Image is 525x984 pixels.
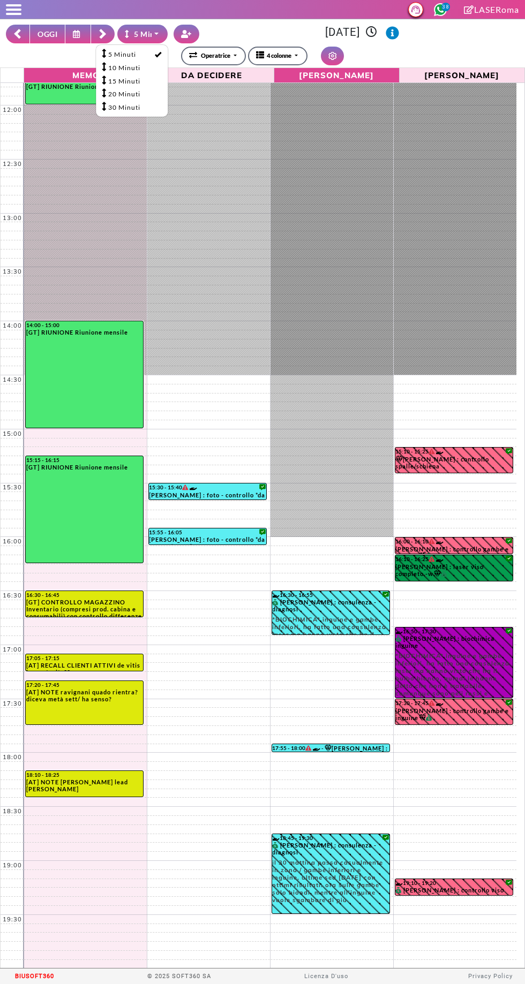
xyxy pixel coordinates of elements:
a: LASERoma [464,4,519,14]
div: [GT] RIUNIONE Riunione mensile [26,83,142,90]
div: 19:00 [1,861,24,869]
div: 17:30 [1,700,24,707]
h3: [DATE] [205,26,519,40]
div: 12:30 [1,160,24,168]
div: [GT] CONTROLLO MAGAZZINO Inventario (compresi prod. cabina e consumabili) con controllo differenz... [26,599,142,617]
div: [PERSON_NAME] : controllo viso [396,887,513,895]
span: *BIOCHIMICA* inguine e gambe inferiori. ha fatto una consulenza laser ma hanno visto che ha il bu... [273,612,389,803]
span: Da Decidere [152,69,271,80]
button: Crea nuovo contatto rapido [174,25,199,43]
div: [PERSON_NAME] : controllo spalle/schiena [396,456,513,473]
div: [PERSON_NAME] : biochimica inguine [396,635,513,698]
a: Privacy Policy [468,973,513,980]
span: il 30 mattina passa casualmente in zona / gambe inferiori e inguine, ultime sed [DATE] con ottimi... [273,856,389,904]
div: 16:30 - 16:45 [26,592,142,598]
div: 18:30 [1,807,24,815]
i: PAGATO [426,553,434,559]
div: [PERSON_NAME] : foto - controllo *da remoto* tramite foto [149,536,266,544]
i: PAGATO [396,635,404,641]
i: Clicca per andare alla pagina di firma [464,5,474,14]
div: 18:45 - 19:30 [273,835,389,841]
div: 19:30 [1,915,24,923]
i: Il cliente ha degli insoluti [306,745,312,751]
div: 12:00 [1,106,24,113]
span: 15 Minuti [108,77,140,86]
div: 17:30 - 17:45 [396,700,513,707]
span: 30 Minuti [108,103,140,112]
div: [PERSON_NAME] : foto - controllo *da remoto* tramite foto [325,745,388,752]
div: 15:30 [1,483,24,491]
div: [GT] RIUNIONE Riunione mensile [26,464,142,471]
div: 16:00 [1,538,24,545]
div: [PERSON_NAME] : controllo gambe e inguine [396,707,513,724]
span: viso e ascelle [396,894,513,904]
div: [PERSON_NAME] : consulenza - diagnosi [273,842,389,904]
div: 15:10 - 15:25 [396,448,513,455]
div: 14:00 [1,322,24,329]
div: 14:00 - 15:00 [26,322,142,328]
i: PAGATO [273,599,281,605]
div: 14:30 [1,376,24,383]
div: 17:05 - 17:15 [26,655,142,661]
div: 13:00 [1,214,24,222]
i: Il cliente ha degli insoluti [183,485,189,490]
div: 17:00 [1,646,24,653]
div: [AT] RECALL CLIENTI ATTIVI de vitis ha partorito?? [26,662,142,671]
div: 15:30 - 15:40 [149,484,266,491]
div: 17:20 - 17:45 [26,682,142,688]
div: 19:10 - 19:20 [396,880,513,886]
i: Categoria cliente: Diamante [419,714,426,721]
i: PAGATO [396,887,404,893]
i: Categoria cliente: Diamante [396,456,403,463]
i: Il cliente ha degli insoluti [429,449,435,454]
div: [PERSON_NAME] : laser viso completo -w [396,563,513,580]
i: Categoria cliente: Diamante [434,570,441,577]
span: Memo [27,69,146,80]
div: 13:30 [1,268,24,275]
span: *BIOCHIMICA* inguine e gambe inferiori. ha fatto una consulenza laser ma hanno visto che ha il bu... [396,649,513,839]
i: Il cliente ha degli insoluti [429,556,435,562]
span: 20 Minuti [108,89,140,99]
div: 5 Minuti [125,28,164,40]
span: [PERSON_NAME] [402,69,522,80]
div: 16:30 [1,592,24,599]
span: [PERSON_NAME] [277,69,396,80]
div: 18:10 - 18:25 [26,771,142,778]
div: 16:30 - 16:55 [273,592,389,598]
div: [AT] NOTE [PERSON_NAME] lead [PERSON_NAME] [26,778,142,792]
a: Licenza D'uso [304,973,348,980]
span: 5 Minuti [108,50,136,59]
div: 18:00 [1,753,24,761]
span: 10 Minuti [108,63,140,73]
div: [PERSON_NAME] : controllo gambe e braccia [396,546,513,554]
div: [PERSON_NAME] : foto - controllo *da remoto* tramite foto [149,491,266,499]
i: Il cliente ha degli insoluti [429,539,435,544]
div: 16:50 - 17:30 [396,628,513,634]
i: Categoria cliente: Diamante [325,745,332,752]
i: Il cliente ha degli insoluti [429,700,435,706]
button: OGGI [29,25,65,43]
div: 15:55 - 16:05 [149,529,266,535]
i: PAGATO [426,715,434,721]
div: 16:00 - 16:10 [396,538,513,545]
div: 17:55 - 18:00 [273,745,325,751]
div: [GT] RIUNIONE Riunione mensile [26,329,142,336]
i: Categoria cliente: Diamante [419,552,426,559]
div: [PERSON_NAME] : consulenza - diagnosi [273,599,389,634]
div: 15:15 - 16:15 [26,457,142,463]
i: PAGATO [441,571,449,577]
div: [AT] NOTE ravignani quado rientra? diceva metà sett/ ha senso? [26,688,142,702]
div: 15:00 [1,430,24,437]
i: PAGATO [273,842,281,848]
div: 16:10 - 16:25 [396,556,513,563]
span: 38 [441,3,450,11]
